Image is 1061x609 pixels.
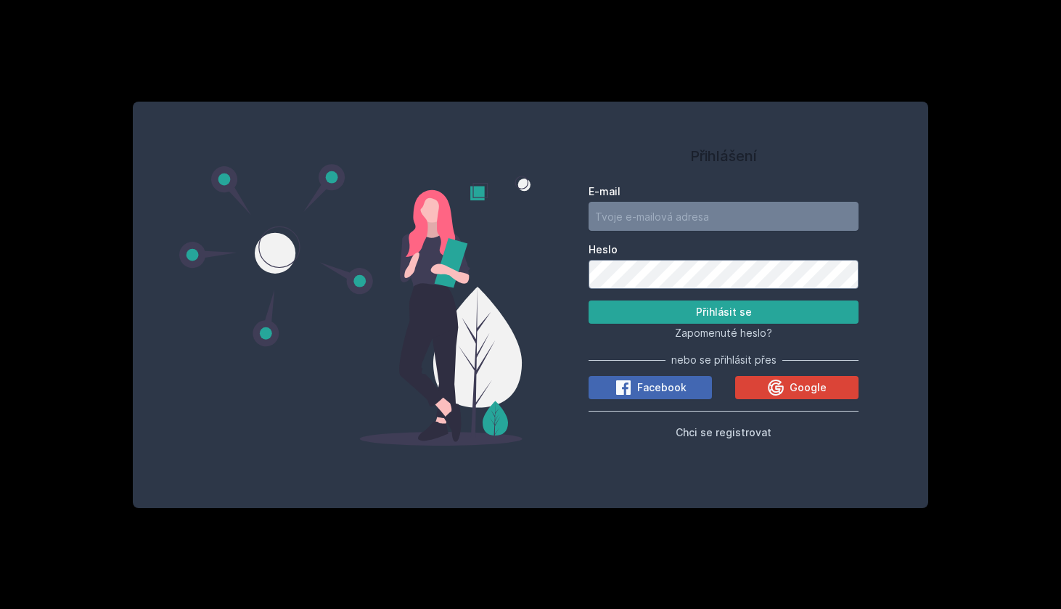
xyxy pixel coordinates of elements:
[790,380,827,395] span: Google
[589,202,859,231] input: Tvoje e-mailová adresa
[589,301,859,324] button: Přihlásit se
[589,242,859,257] label: Heslo
[589,184,859,199] label: E-mail
[735,376,859,399] button: Google
[675,327,772,339] span: Zapomenuté heslo?
[589,376,712,399] button: Facebook
[637,380,687,395] span: Facebook
[676,426,771,438] span: Chci se registrovat
[671,353,777,367] span: nebo se přihlásit přes
[676,423,771,441] button: Chci se registrovat
[589,145,859,167] h1: Přihlášení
